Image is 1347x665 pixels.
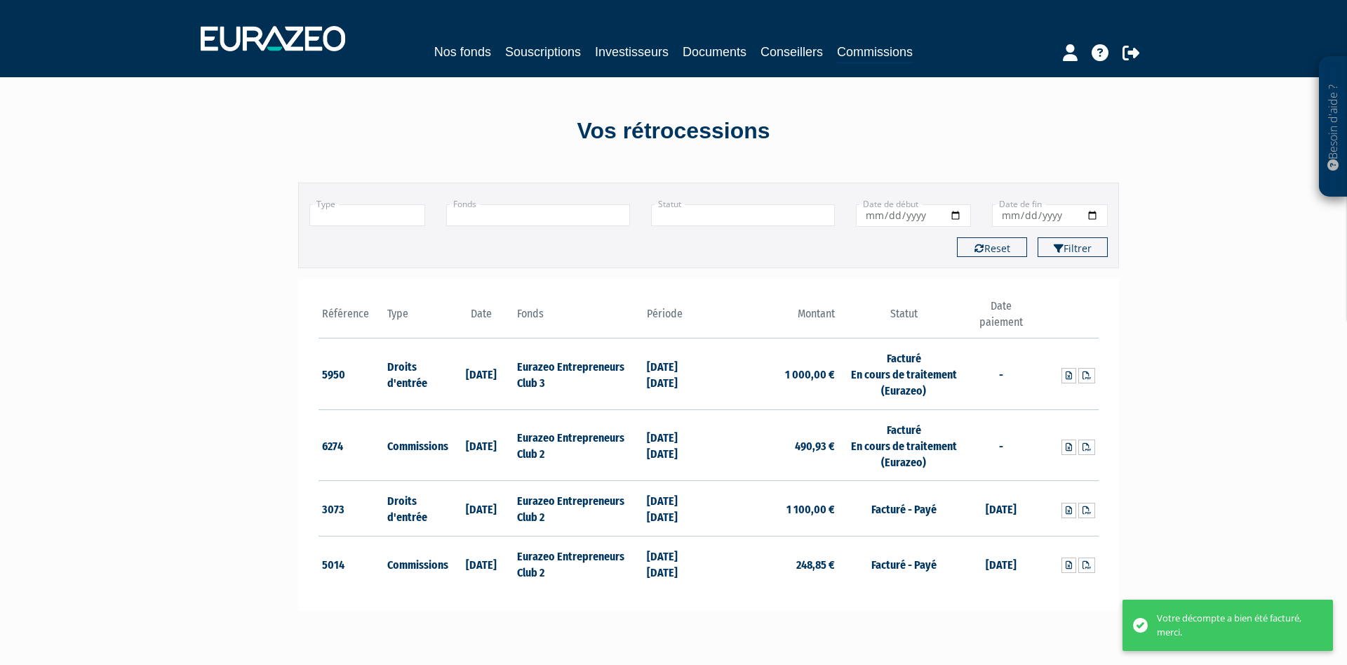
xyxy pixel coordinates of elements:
[709,338,838,410] td: 1 000,00 €
[595,42,669,62] a: Investisseurs
[838,338,968,410] td: Facturé En cours de traitement (Eurazeo)
[709,409,838,481] td: 490,93 €
[319,536,384,591] td: 5014
[319,298,384,338] th: Référence
[683,42,746,62] a: Documents
[319,481,384,536] td: 3073
[643,481,709,536] td: [DATE] [DATE]
[709,536,838,591] td: 248,85 €
[838,409,968,481] td: Facturé En cours de traitement (Eurazeo)
[514,409,643,481] td: Eurazeo Entrepreneurs Club 2
[643,338,709,410] td: [DATE] [DATE]
[274,115,1073,147] div: Vos rétrocessions
[319,338,384,410] td: 5950
[514,338,643,410] td: Eurazeo Entrepreneurs Club 3
[760,42,823,62] a: Conseillers
[643,536,709,591] td: [DATE] [DATE]
[643,298,709,338] th: Période
[514,536,643,591] td: Eurazeo Entrepreneurs Club 2
[319,409,384,481] td: 6274
[709,298,838,338] th: Montant
[201,26,345,51] img: 1732889491-logotype_eurazeo_blanc_rvb.png
[384,409,449,481] td: Commissions
[384,298,449,338] th: Type
[837,42,913,64] a: Commissions
[448,481,514,536] td: [DATE]
[384,338,449,410] td: Droits d'entrée
[969,338,1034,410] td: -
[505,42,581,62] a: Souscriptions
[384,536,449,591] td: Commissions
[969,536,1034,591] td: [DATE]
[957,237,1027,257] button: Reset
[969,409,1034,481] td: -
[448,409,514,481] td: [DATE]
[643,409,709,481] td: [DATE] [DATE]
[838,298,968,338] th: Statut
[514,481,643,536] td: Eurazeo Entrepreneurs Club 2
[448,338,514,410] td: [DATE]
[434,42,491,62] a: Nos fonds
[1038,237,1108,257] button: Filtrer
[838,536,968,591] td: Facturé - Payé
[1157,612,1312,639] div: Votre décompte a bien été facturé, merci.
[514,298,643,338] th: Fonds
[448,298,514,338] th: Date
[969,481,1034,536] td: [DATE]
[384,481,449,536] td: Droits d'entrée
[969,298,1034,338] th: Date paiement
[1325,64,1341,190] p: Besoin d'aide ?
[838,481,968,536] td: Facturé - Payé
[448,536,514,591] td: [DATE]
[709,481,838,536] td: 1 100,00 €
